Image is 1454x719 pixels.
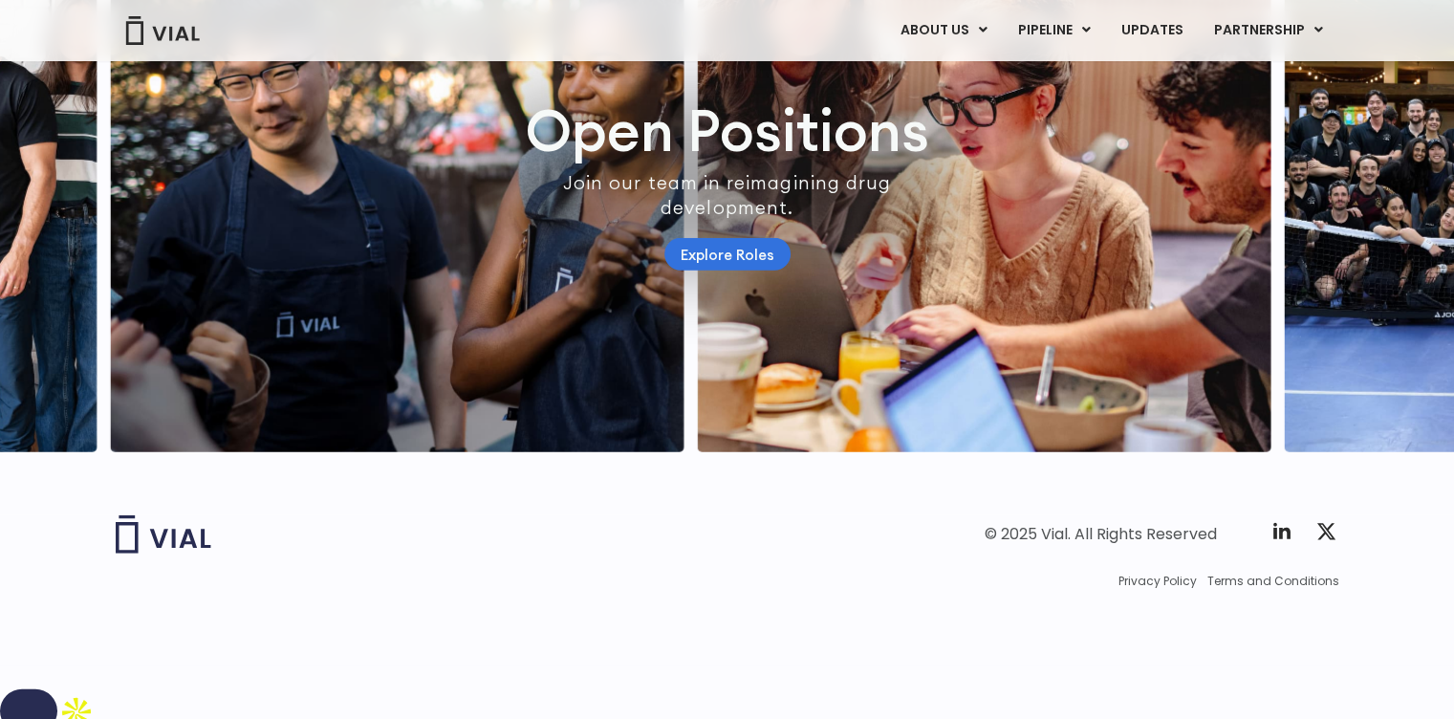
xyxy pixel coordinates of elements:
[124,16,201,45] img: Vial Logo
[1118,573,1197,590] a: Privacy Policy
[1002,14,1104,47] a: PIPELINEMenu Toggle
[664,238,791,272] a: Explore Roles
[1198,14,1337,47] a: PARTNERSHIPMenu Toggle
[1207,573,1339,590] a: Terms and Conditions
[884,14,1001,47] a: ABOUT USMenu Toggle
[985,524,1217,545] div: © 2025 Vial. All Rights Reserved
[1105,14,1197,47] a: UPDATES
[116,515,211,554] img: Vial logo wih "Vial" spelled out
